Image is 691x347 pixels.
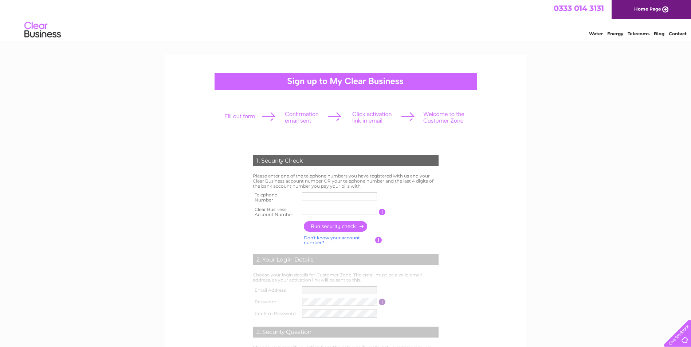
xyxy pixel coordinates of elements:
div: 2. Your Login Details [253,254,439,265]
th: Clear Business Account Number [251,205,301,219]
div: 3. Security Question [253,327,439,338]
img: logo.png [24,19,61,41]
a: Blog [654,31,664,36]
div: 1. Security Check [253,155,439,166]
a: Energy [607,31,623,36]
input: Information [379,209,386,215]
th: Email Address [251,284,301,296]
td: Please enter one of the telephone numbers you have registered with us and your Clear Business acc... [251,172,440,190]
a: Don't know your account number? [304,235,360,246]
div: Clear Business is a trading name of Verastar Limited (registered in [GEOGRAPHIC_DATA] No. 3667643... [174,4,518,35]
a: Telecoms [628,31,649,36]
a: Water [589,31,603,36]
th: Telephone Number [251,190,301,205]
a: Contact [669,31,687,36]
a: 0333 014 3131 [554,4,604,13]
input: Information [379,299,386,305]
th: Confirm Password [251,308,301,319]
input: Information [375,237,382,243]
th: Password [251,296,301,308]
td: Choose your login details for Customer Zone. The email must be a valid email address, as your act... [251,271,440,284]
